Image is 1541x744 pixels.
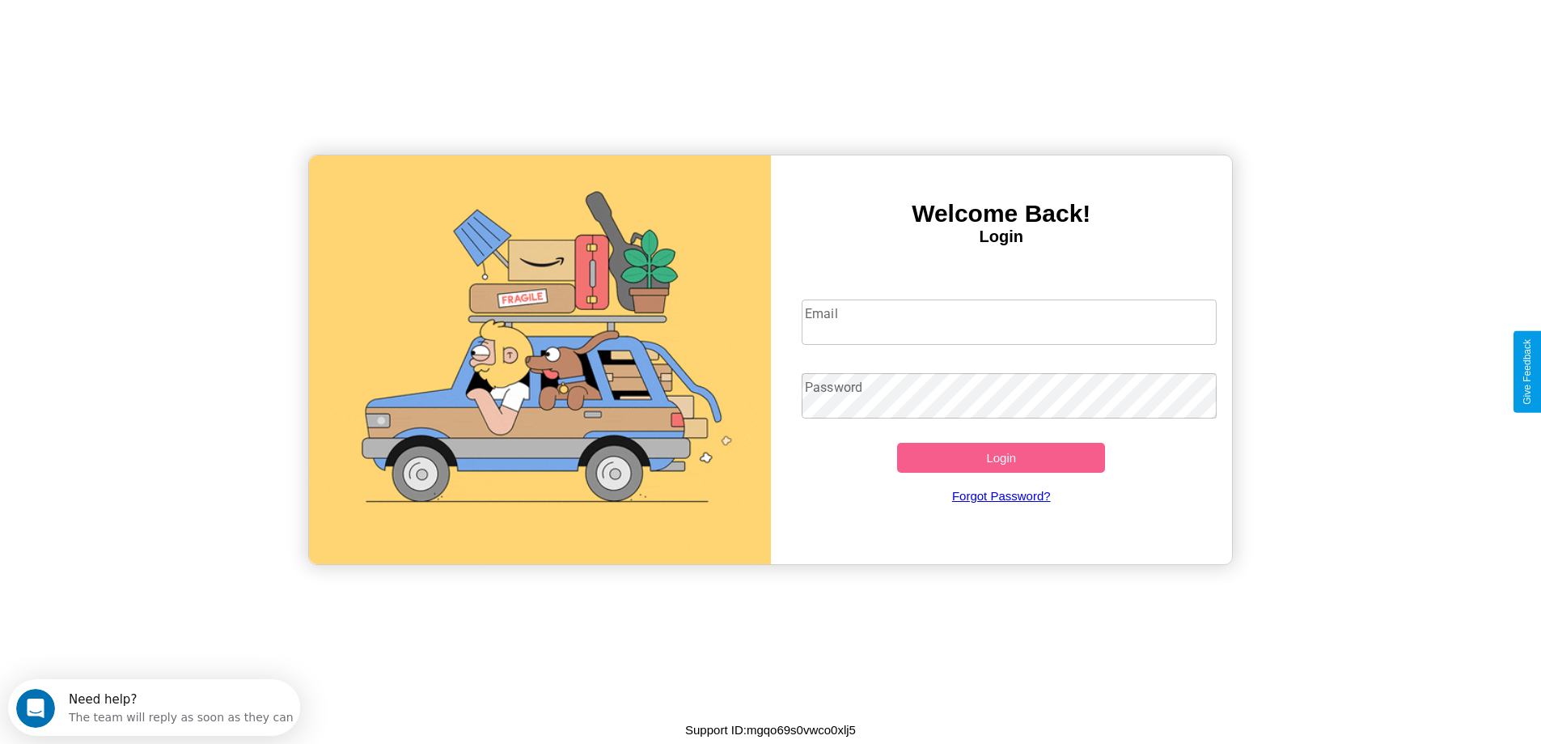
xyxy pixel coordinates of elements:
iframe: Intercom live chat discovery launcher [8,679,300,736]
iframe: Intercom live chat [16,689,55,728]
div: The team will reply as soon as they can [61,27,286,44]
p: Support ID: mgqo69s0vwco0xlj5 [685,719,856,741]
a: Forgot Password? [794,473,1209,519]
h4: Login [771,227,1233,246]
div: Open Intercom Messenger [6,6,301,51]
button: Login [897,443,1105,473]
h3: Welcome Back! [771,200,1233,227]
div: Need help? [61,14,286,27]
img: gif [309,155,771,564]
div: Give Feedback [1522,339,1533,405]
